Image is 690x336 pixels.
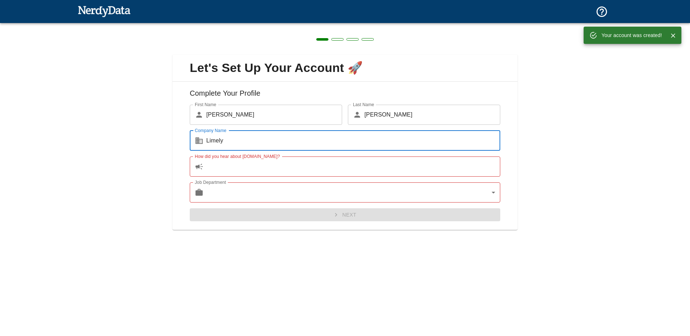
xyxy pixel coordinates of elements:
[78,4,130,18] img: NerdyData.com
[195,127,226,133] label: Company Name
[668,30,678,41] button: Close
[178,60,512,76] span: Let's Set Up Your Account 🚀
[602,29,662,42] div: Your account was created!
[195,179,226,185] label: Job Department
[353,101,374,108] label: Last Name
[654,285,681,312] iframe: Drift Widget Chat Controller
[195,153,280,159] label: How did you hear about [DOMAIN_NAME]?
[195,101,216,108] label: First Name
[591,1,612,22] button: Support and Documentation
[178,87,512,105] h6: Complete Your Profile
